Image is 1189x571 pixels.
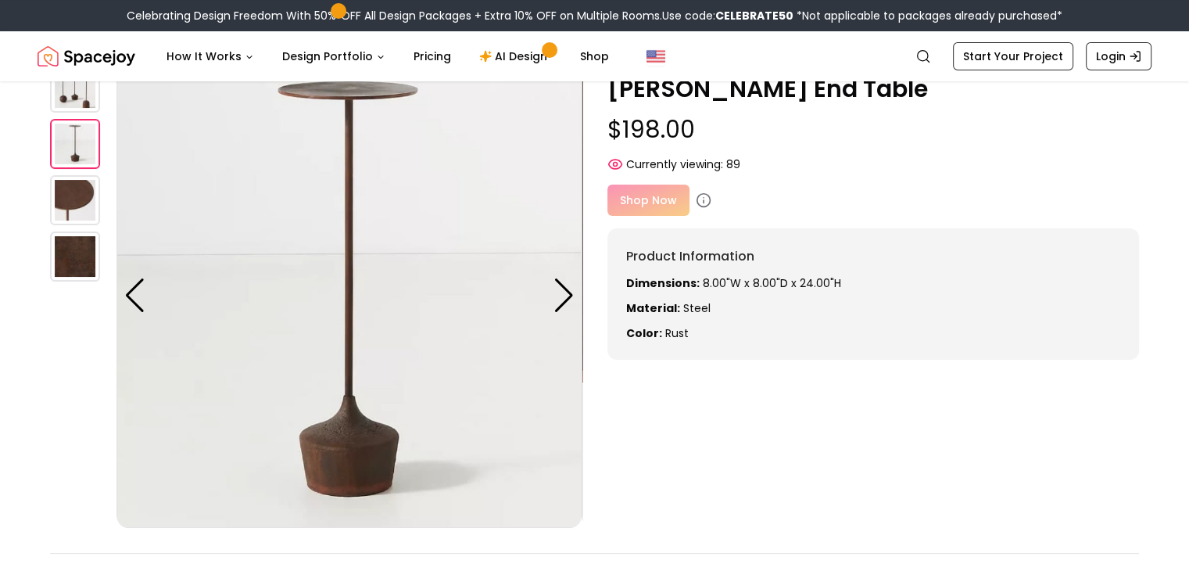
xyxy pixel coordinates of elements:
[38,41,135,72] img: Spacejoy Logo
[646,47,665,66] img: United States
[726,156,740,172] span: 89
[607,116,1140,144] p: $198.00
[626,275,1121,291] p: 8.00"W x 8.00"D x 24.00"H
[50,232,100,282] img: https://storage.googleapis.com/spacejoy-main/assets/617d2bf1407b1c001c99c731/product_3_gampn87405k8
[793,8,1062,23] span: *Not applicable to packages already purchased*
[50,119,100,169] img: https://storage.googleapis.com/spacejoy-main/assets/617d2bf1407b1c001c99c731/product_1_8epg024hf3j
[38,31,1151,81] nav: Global
[662,8,793,23] span: Use code:
[1086,42,1151,70] a: Login
[665,325,689,341] span: rust
[568,41,621,72] a: Shop
[401,41,464,72] a: Pricing
[270,41,398,72] button: Design Portfolio
[953,42,1073,70] a: Start Your Project
[626,275,700,291] strong: Dimensions:
[154,41,267,72] button: How It Works
[467,41,564,72] a: AI Design
[154,41,621,72] nav: Main
[582,63,1047,528] img: https://storage.googleapis.com/spacejoy-main/assets/617d2bf1407b1c001c99c731/product_2_b8op9g36daff
[607,75,1140,103] p: [PERSON_NAME] End Table
[683,300,711,316] span: Steel
[626,156,723,172] span: Currently viewing:
[715,8,793,23] b: CELEBRATE50
[50,175,100,225] img: https://storage.googleapis.com/spacejoy-main/assets/617d2bf1407b1c001c99c731/product_2_b8op9g36daff
[116,63,582,528] img: https://storage.googleapis.com/spacejoy-main/assets/617d2bf1407b1c001c99c731/product_1_8epg024hf3j
[626,325,662,341] strong: Color:
[38,41,135,72] a: Spacejoy
[626,247,1121,266] h6: Product Information
[127,8,1062,23] div: Celebrating Design Freedom With 50% OFF All Design Packages + Extra 10% OFF on Multiple Rooms.
[50,63,100,113] img: https://storage.googleapis.com/spacejoy-main/assets/617d2bf1407b1c001c99c731/product_0_clakjhep20l6
[626,300,680,316] strong: Material:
